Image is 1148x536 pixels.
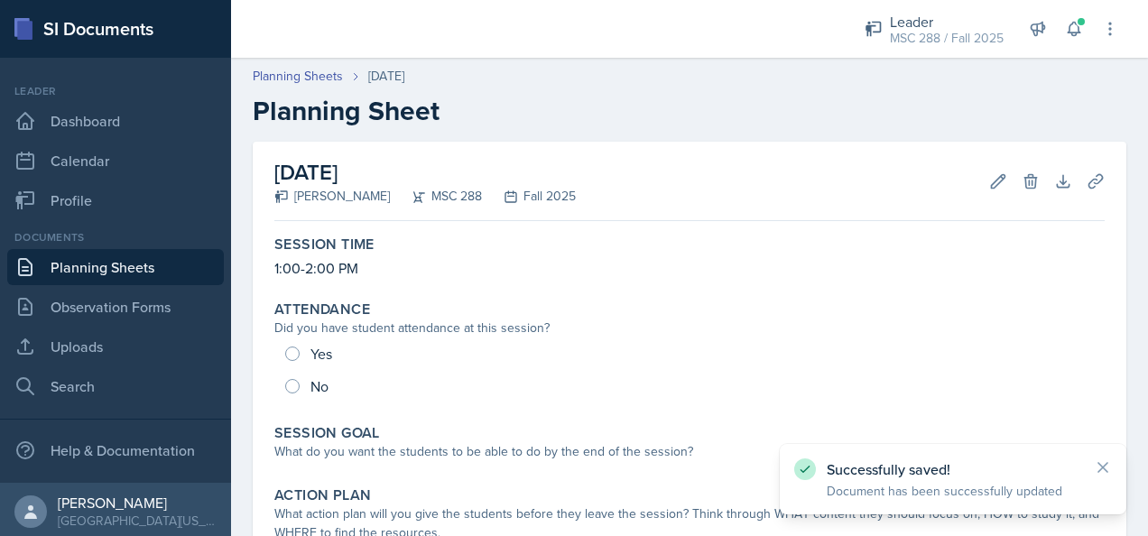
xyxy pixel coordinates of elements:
div: MSC 288 [390,187,482,206]
div: [GEOGRAPHIC_DATA][US_STATE] in [GEOGRAPHIC_DATA] [58,512,217,530]
a: Dashboard [7,103,224,139]
p: Document has been successfully updated [827,482,1079,500]
label: Action Plan [274,486,371,504]
div: Leader [890,11,1004,32]
a: Calendar [7,143,224,179]
a: Search [7,368,224,404]
a: Profile [7,182,224,218]
div: [DATE] [368,67,404,86]
div: What do you want the students to be able to do by the end of the session? [274,442,1105,461]
label: Attendance [274,300,370,319]
a: Planning Sheets [253,67,343,86]
div: Documents [7,229,224,245]
div: MSC 288 / Fall 2025 [890,29,1004,48]
a: Observation Forms [7,289,224,325]
a: Planning Sheets [7,249,224,285]
a: Uploads [7,328,224,365]
h2: Planning Sheet [253,95,1126,127]
div: Fall 2025 [482,187,576,206]
div: Leader [7,83,224,99]
div: [PERSON_NAME] [58,494,217,512]
h2: [DATE] [274,156,576,189]
div: Did you have student attendance at this session? [274,319,1105,337]
div: [PERSON_NAME] [274,187,390,206]
div: Help & Documentation [7,432,224,468]
label: Session Goal [274,424,380,442]
label: Session Time [274,236,375,254]
p: 1:00-2:00 PM [274,257,1105,279]
p: Successfully saved! [827,460,1079,478]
